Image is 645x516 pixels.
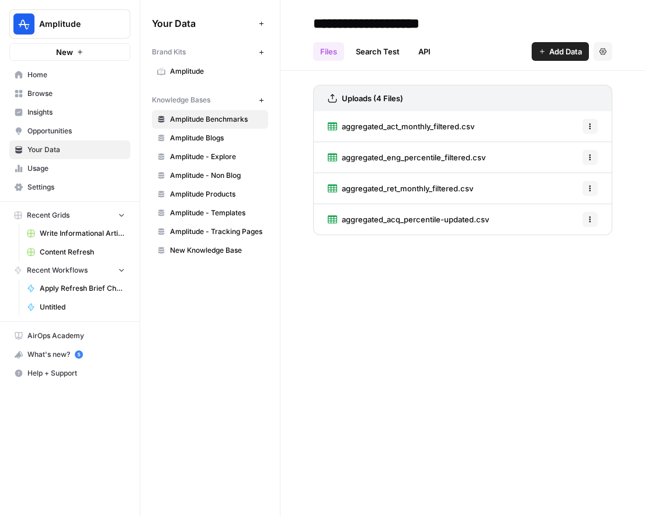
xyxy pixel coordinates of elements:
[9,140,130,159] a: Your Data
[9,122,130,140] a: Opportunities
[328,142,486,173] a: aggregated_eng_percentile_filtered.csv
[170,152,263,162] span: Amplitude - Explore
[27,145,125,155] span: Your Data
[22,224,130,243] a: Write Informational Article
[40,247,125,257] span: Content Refresh
[313,42,344,61] a: Files
[170,114,263,125] span: Amplitude Benchmarks
[22,279,130,298] a: Apply Refresh Brief Changes
[27,210,70,221] span: Recent Grids
[170,170,263,181] span: Amplitude - Non Blog
[170,133,263,143] span: Amplitude Blogs
[328,111,474,142] a: aggregated_act_monthly_filtered.csv
[40,302,125,312] span: Untitled
[328,85,403,111] a: Uploads (4 Files)
[342,92,403,104] h3: Uploads (4 Files)
[9,103,130,122] a: Insights
[349,42,407,61] a: Search Test
[170,208,263,218] span: Amplitude - Templates
[9,43,130,61] button: New
[27,126,125,136] span: Opportunities
[170,245,263,256] span: New Knowledge Base
[152,204,268,222] a: Amplitude - Templates
[39,18,110,30] span: Amplitude
[328,173,473,204] a: aggregated_ret_monthly_filtered.csv
[9,262,130,279] button: Recent Workflows
[27,182,125,192] span: Settings
[9,178,130,197] a: Settings
[27,368,125,379] span: Help + Support
[40,283,125,294] span: Apply Refresh Brief Changes
[170,226,263,237] span: Amplitude - Tracking Pages
[22,243,130,262] a: Content Refresh
[152,241,268,260] a: New Knowledge Base
[27,163,125,174] span: Usage
[27,88,125,99] span: Browse
[342,152,486,163] span: aggregated_eng_percentile_filtered.csv
[152,222,268,241] a: Amplitude - Tracking Pages
[152,147,268,166] a: Amplitude - Explore
[411,42,438,61] a: API
[9,9,130,39] button: Workspace: Amplitude
[170,66,263,77] span: Amplitude
[40,228,125,239] span: Write Informational Article
[152,110,268,129] a: Amplitude Benchmarks
[549,46,582,57] span: Add Data
[27,265,88,276] span: Recent Workflows
[170,189,263,199] span: Amplitude Products
[152,129,268,147] a: Amplitude Blogs
[9,345,130,364] button: What's new? 5
[22,298,130,317] a: Untitled
[77,352,80,357] text: 5
[532,42,589,61] button: Add Data
[27,331,125,341] span: AirOps Academy
[9,364,130,383] button: Help + Support
[152,47,186,57] span: Brand Kits
[342,183,473,194] span: aggregated_ret_monthly_filtered.csv
[9,66,130,84] a: Home
[56,46,73,58] span: New
[152,95,210,105] span: Knowledge Bases
[328,204,489,235] a: aggregated_acq_percentile-updated.csv
[9,326,130,345] a: AirOps Academy
[152,16,254,30] span: Your Data
[13,13,34,35] img: Amplitude Logo
[342,121,474,132] span: aggregated_act_monthly_filtered.csv
[9,84,130,103] a: Browse
[152,62,268,81] a: Amplitude
[27,70,125,80] span: Home
[9,207,130,224] button: Recent Grids
[75,350,83,359] a: 5
[10,346,130,363] div: What's new?
[152,166,268,185] a: Amplitude - Non Blog
[27,107,125,118] span: Insights
[342,214,489,225] span: aggregated_acq_percentile-updated.csv
[9,159,130,178] a: Usage
[152,185,268,204] a: Amplitude Products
